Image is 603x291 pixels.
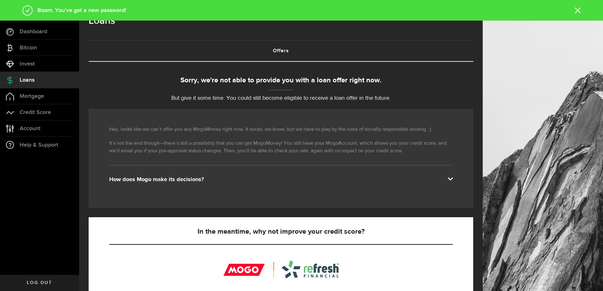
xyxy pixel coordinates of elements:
h5: In the meantime, why not improve your credit score? [109,228,453,236]
a: Offers [89,41,473,61]
p: But give it some time. You could still become eligible to receive a loan offer in the future. [89,94,473,103]
span: Account [20,126,41,131]
p: Hey, looks like we can’t offer you any MogoMoney right now. It sucks, we know, but we have to pla... [109,126,453,133]
div: Boom. You've got a new password! [33,6,575,15]
ul: Tabs Navigation [89,40,473,62]
iframe: LiveChat chat widget [576,264,603,291]
span: Mortgage [20,93,44,99]
span: Log out [27,281,52,285]
span: Credit Score [20,110,51,115]
span: Dashboard [20,29,47,35]
span: Loans [20,77,35,83]
p: It’s not the end though—there’s still a possibility that you can get MogoMoney! You still have yo... [109,140,453,155]
h1: Loans [89,13,473,29]
span: Invest [20,61,35,67]
span: Help & Support [20,142,58,148]
div: How does Mogo make its decisions? [109,176,453,183]
span: Bitcoin [20,45,37,51]
div: Sorry, we're not able to provide you with a loan offer right now. [89,75,473,86]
